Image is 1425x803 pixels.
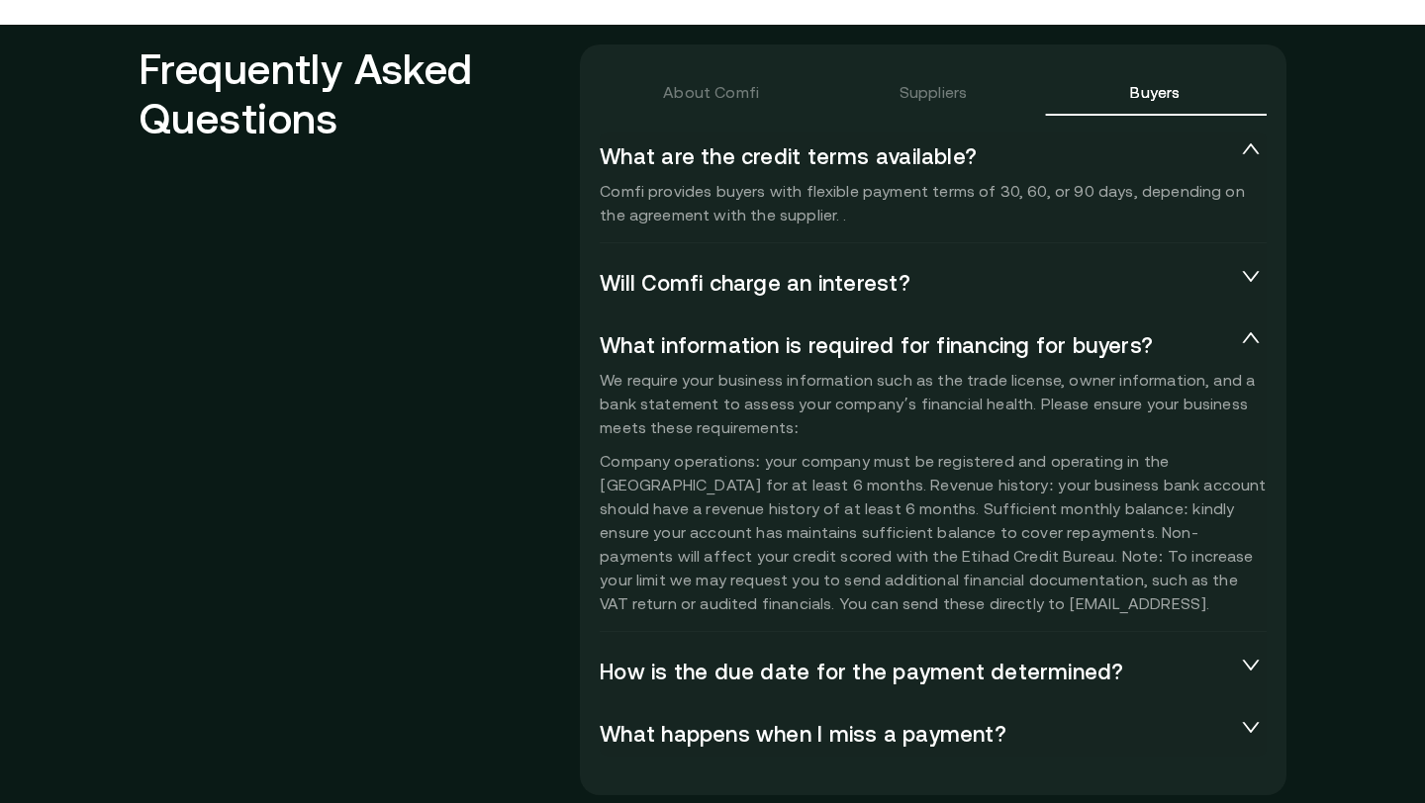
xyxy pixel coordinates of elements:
[1239,655,1263,674] span: collapsed
[663,80,759,104] div: About Comfi
[600,320,1267,368] div: What information is required for financing for buyers?
[1239,328,1263,348] span: expanded
[600,332,1235,356] span: What information is required for financing for buyers?
[600,709,1267,757] div: What happens when I miss a payment?
[600,368,1267,615] p: We require your business information such as the trade license, owner information, and a bank sta...
[600,721,1235,745] span: What happens when I miss a payment?
[600,659,1235,682] span: How is the due date for the payment determined?
[1130,80,1180,104] div: Buyers
[600,258,1267,306] div: Will Comfi charge an interest?
[600,270,1235,294] span: Will Comfi charge an interest?
[1239,717,1263,737] span: collapsed
[600,132,1267,179] div: What are the credit terms available?
[900,80,967,104] div: Suppliers
[1239,139,1263,159] span: expanded
[139,45,580,787] h2: Frequently Asked Questions
[600,143,1235,167] span: What are the credit terms available?
[1239,266,1263,286] span: collapsed
[600,647,1267,694] div: How is the due date for the payment determined?
[600,179,1267,226] p: Comfi provides buyers with flexible payment terms of 30, 60, or 90 days, depending on the agreeme...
